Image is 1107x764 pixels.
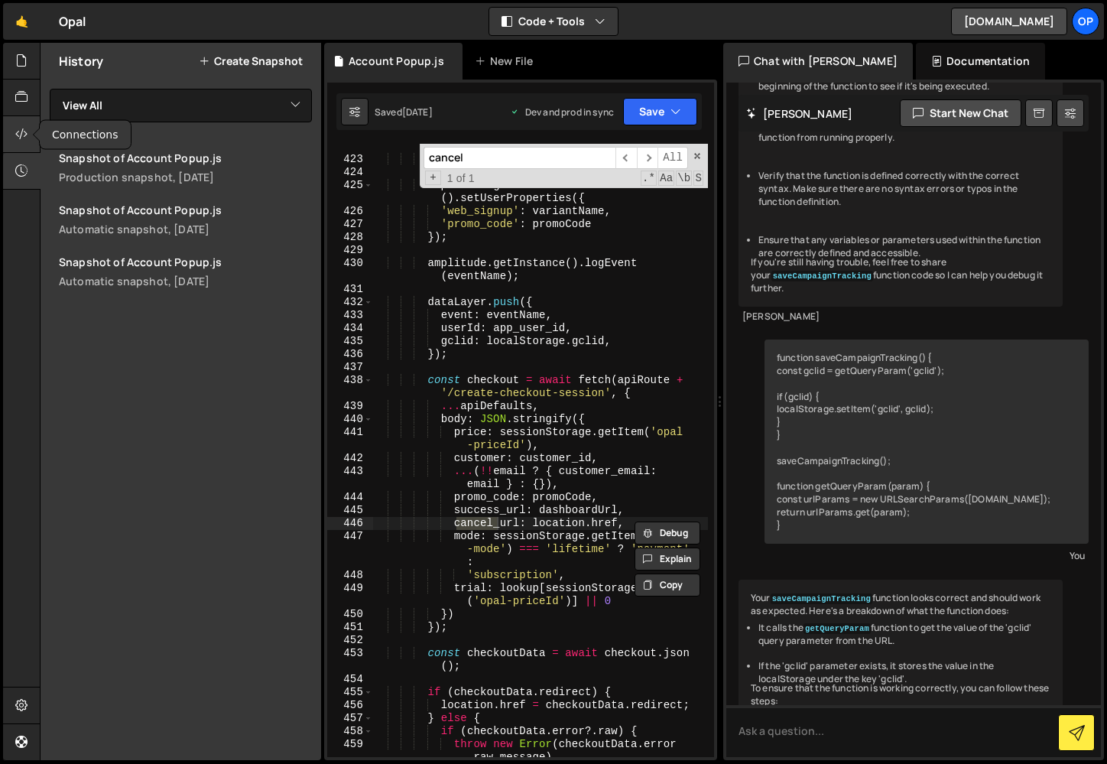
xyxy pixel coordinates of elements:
div: 436 [327,348,373,361]
div: 423 [327,153,373,166]
div: 454 [327,673,373,686]
a: Op [1072,8,1099,35]
div: 442 [327,452,373,465]
code: saveCampaignTracking [771,271,873,281]
code: getQueryParam [803,623,871,634]
div: 428 [327,231,373,244]
div: 434 [327,322,373,335]
div: 452 [327,634,373,647]
div: 439 [327,400,373,413]
button: Debug [635,522,700,545]
button: Copy [635,574,700,597]
div: function saveCampaignTracking() { const gclid = getQueryParam('gclid'); if (gclid) { localStorage... [765,340,1089,544]
div: Saved [375,106,433,119]
div: 427 [327,218,373,231]
div: [PERSON_NAME] [742,310,1059,323]
div: 432 [327,296,373,309]
div: 441 [327,426,373,452]
div: Automatic snapshot, [DATE] [59,274,312,288]
li: It calls the function to get the value of the 'gclid' query parameter from the URL. [758,622,1050,648]
div: 438 [327,374,373,400]
h2: History [59,53,103,70]
span: 1 of 1 [441,172,481,185]
li: Ensure that any variables or parameters used within the function are correctly defined and access... [758,234,1050,260]
button: Save [623,98,697,125]
div: 445 [327,504,373,517]
div: Automatic snapshot, [DATE] [59,222,312,236]
li: If the 'gclid' parameter exists, it stores the value in the localStorage under the key 'gclid'. [758,660,1050,686]
span: CaseSensitive Search [658,171,674,186]
div: Documentation [916,43,1045,80]
div: Snapshot of Account Popup.js [59,151,312,165]
div: 450 [327,608,373,621]
div: 456 [327,699,373,712]
div: 431 [327,283,373,296]
div: 459 [327,738,373,764]
div: 424 [327,166,373,179]
a: [DOMAIN_NAME] [951,8,1067,35]
div: Production snapshot, [DATE] [59,170,312,184]
span: ​ [637,147,658,169]
a: Snapshot of Account Popup.js Automatic snapshot, [DATE] [50,193,321,245]
button: Start new chat [900,99,1021,127]
div: Dev and prod in sync [510,106,614,119]
div: Chat with [PERSON_NAME] [723,43,913,80]
div: Connections [40,121,131,149]
div: 429 [327,244,373,257]
div: 433 [327,309,373,322]
button: Create Snapshot [199,55,303,67]
div: 458 [327,725,373,738]
div: 430 [327,257,373,283]
code: saveCampaignTracking [771,593,872,604]
div: 425 [327,179,373,205]
input: Search for [424,147,615,169]
div: 444 [327,491,373,504]
div: 457 [327,712,373,725]
div: You [768,548,1085,564]
a: Snapshot of Account Popup.js Automatic snapshot, [DATE] [50,245,321,297]
div: 455 [327,686,373,699]
div: 437 [327,361,373,374]
span: Search In Selection [693,171,703,186]
div: New File [475,54,539,69]
span: Whole Word Search [676,171,692,186]
div: Opal [59,12,86,31]
a: Snapshot of Account Popup.js Production snapshot, [DATE] [50,141,321,193]
h2: [PERSON_NAME] [746,106,852,121]
div: 426 [327,205,373,218]
button: Explain [635,548,700,571]
div: Account Popup.js [349,54,444,69]
span: Alt-Enter [657,147,688,169]
div: [DATE] [402,106,433,119]
div: 446 [327,517,373,530]
div: 443 [327,465,373,491]
span: RegExp Search [641,171,657,186]
div: 453 [327,647,373,673]
div: Snapshot of Account Popup.js [59,255,312,269]
div: Snapshot of Account Popup.js [59,203,312,217]
a: 🤙 [3,3,41,40]
div: 447 [327,530,373,569]
div: 451 [327,621,373,634]
div: 448 [327,569,373,582]
div: 440 [327,413,373,426]
span: Toggle Replace mode [425,171,441,185]
div: 449 [327,582,373,608]
li: Check for any errors in the console that might be preventing the function from running properly. [758,119,1050,145]
li: Verify that the function is defined correctly with the correct syntax. Make sure there are no syn... [758,170,1050,208]
span: ​ [615,147,637,169]
button: Code + Tools [489,8,618,35]
div: 435 [327,335,373,348]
